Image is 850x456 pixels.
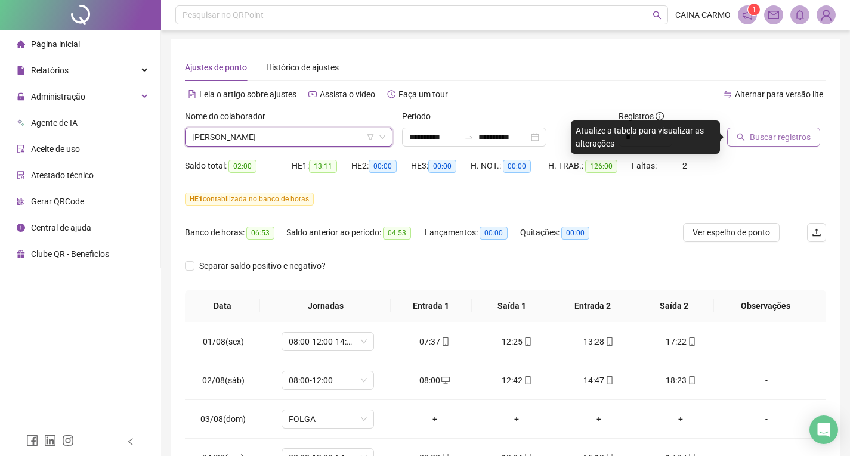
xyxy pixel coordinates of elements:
span: search [653,11,662,20]
span: mobile [687,376,696,384]
span: Observações [724,299,807,312]
th: Observações [714,290,817,322]
span: 1 [752,5,756,14]
span: lock [17,92,25,101]
div: HE 1: [292,159,351,173]
label: Período [402,110,438,123]
span: facebook [26,435,38,446]
div: + [403,412,466,426]
span: swap [724,90,732,98]
span: info-circle [17,224,25,232]
span: Histórico de ajustes [266,63,339,72]
div: HE 2: [351,159,411,173]
th: Jornadas [260,290,390,322]
sup: 1 [748,4,760,15]
span: FOLGA [289,410,367,428]
span: linkedin [44,435,56,446]
span: history [387,90,395,98]
span: youtube [308,90,317,98]
button: Buscar registros [727,128,820,147]
span: Aceite de uso [31,144,80,154]
span: 08:00-12:00 [289,371,367,389]
span: search [737,133,745,141]
span: 126:00 [585,160,617,173]
span: swap-right [464,132,474,142]
img: 76872 [817,6,835,24]
div: - [731,335,802,348]
th: Data [185,290,260,322]
div: 13:28 [567,335,630,348]
span: instagram [62,435,74,446]
th: Saída 1 [472,290,553,322]
span: Separar saldo positivo e negativo? [194,259,330,272]
div: Banco de horas: [185,226,286,240]
span: Leia o artigo sobre ajustes [199,89,296,99]
span: qrcode [17,197,25,206]
span: 02/08(sáb) [202,376,245,385]
div: 12:42 [485,374,548,387]
span: info-circle [656,112,664,120]
span: Atestado técnico [31,170,94,180]
span: filter [367,134,374,141]
div: 17:22 [650,335,713,348]
div: H. NOT.: [471,159,548,173]
th: Entrada 1 [391,290,472,322]
span: gift [17,250,25,258]
label: Nome do colaborador [185,110,273,123]
span: Ver espelho de ponto [693,226,770,239]
div: 18:23 [650,374,713,387]
span: mobile [604,376,614,384]
span: Gerar QRCode [31,197,84,206]
span: Faça um tour [398,89,448,99]
span: Assista o vídeo [320,89,375,99]
span: file [17,66,25,75]
span: mail [768,10,779,20]
span: CAINA CARMO [675,8,731,21]
span: mobile [604,337,614,346]
span: 08:00-12:00-14:00-18:00 [289,333,367,350]
span: left [126,438,135,446]
span: Registros [619,110,664,123]
span: Faltas: [632,161,659,170]
div: Lançamentos: [425,226,520,240]
span: Alternar para versão lite [735,89,823,99]
div: + [567,412,630,426]
div: HE 3: [411,159,471,173]
span: JEANE SANTOS DE MOURA [192,128,385,146]
span: Clube QR - Beneficios [31,249,109,259]
span: solution [17,171,25,179]
span: Central de ajuda [31,223,91,232]
span: audit [17,145,25,153]
span: 13:11 [309,160,337,173]
div: + [650,412,713,426]
span: file-text [188,90,196,98]
span: upload [812,228,821,237]
div: - [731,412,802,426]
div: Atualize a tabela para visualizar as alterações [571,120,720,154]
div: H. TRAB.: [548,159,632,173]
div: Quitações: [520,226,604,240]
span: 00:00 [428,160,456,173]
span: mobile [523,376,532,384]
span: Agente de IA [31,118,78,128]
span: to [464,132,474,142]
th: Entrada 2 [552,290,633,322]
button: Ver espelho de ponto [683,223,780,242]
span: 00:00 [480,227,508,240]
th: Saída 2 [633,290,715,322]
span: 01/08(sex) [203,337,244,346]
span: HE 1 [190,195,203,203]
span: Administração [31,92,85,101]
span: Ajustes de ponto [185,63,247,72]
span: 00:00 [561,227,589,240]
span: mobile [440,337,450,346]
span: 04:53 [383,227,411,240]
div: 08:00 [403,374,466,387]
span: 2 [682,161,687,170]
span: 00:00 [503,160,531,173]
span: mobile [523,337,532,346]
div: 07:37 [403,335,466,348]
div: Saldo total: [185,159,292,173]
div: + [485,412,548,426]
span: Relatórios [31,66,69,75]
